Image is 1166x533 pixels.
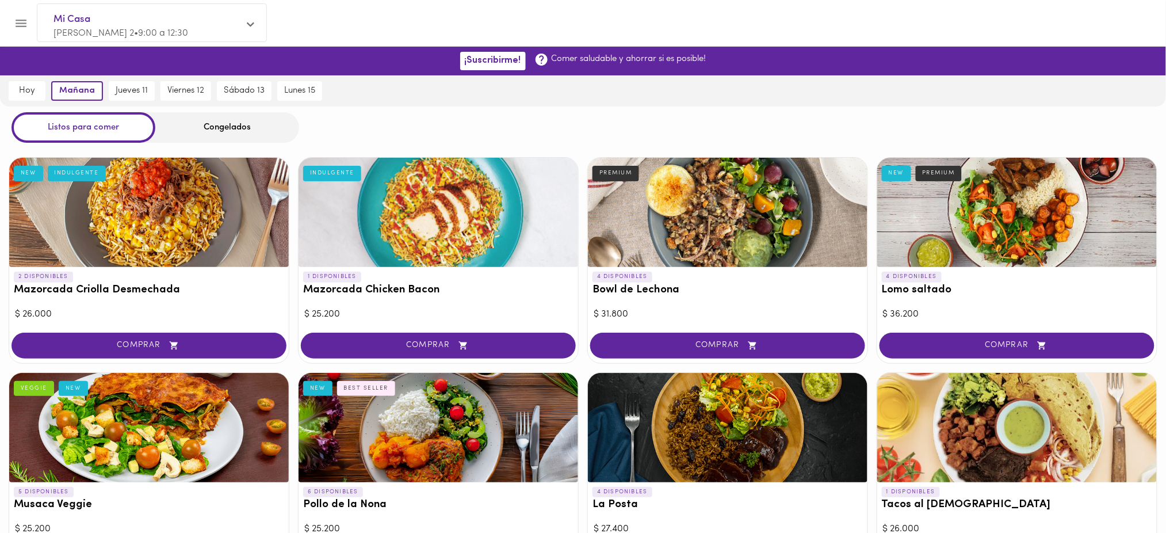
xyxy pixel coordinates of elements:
h3: Pollo de la Nona [303,499,574,511]
div: Tacos al Pastor [877,373,1157,482]
p: 6 DISPONIBLES [303,487,363,497]
button: COMPRAR [590,333,865,359]
div: Mazorcada Criolla Desmechada [9,158,289,267]
button: COMPRAR [880,333,1154,359]
button: ¡Suscribirme! [460,52,526,70]
span: ¡Suscribirme! [465,55,521,66]
h3: Musaca Veggie [14,499,284,511]
div: Congelados [155,112,299,143]
button: jueves 11 [109,81,155,101]
span: COMPRAR [894,341,1140,351]
p: 1 DISPONIBLES [882,487,940,497]
div: $ 31.800 [594,308,862,321]
div: Musaca Veggie [9,373,289,482]
span: lunes 15 [284,86,315,96]
span: viernes 12 [167,86,204,96]
div: INDULGENTE [303,166,361,181]
div: $ 26.000 [15,308,283,321]
p: 4 DISPONIBLES [592,487,652,497]
p: Comer saludable y ahorrar si es posible! [552,53,706,65]
h3: Bowl de Lechona [592,284,863,296]
div: VEGGIE [14,381,54,396]
div: $ 36.200 [883,308,1151,321]
p: 1 DISPONIBLES [303,272,361,282]
p: 4 DISPONIBLES [882,272,942,282]
div: PREMIUM [592,166,639,181]
div: PREMIUM [916,166,962,181]
button: COMPRAR [301,333,576,359]
div: Bowl de Lechona [588,158,867,267]
div: INDULGENTE [48,166,106,181]
div: Mazorcada Chicken Bacon [299,158,578,267]
div: NEW [14,166,43,181]
span: sábado 13 [224,86,265,96]
div: Lomo saltado [877,158,1157,267]
iframe: Messagebird Livechat Widget [1099,466,1154,521]
span: Mi Casa [53,12,239,27]
span: [PERSON_NAME] 2 • 9:00 a 12:30 [53,29,188,38]
h3: Mazorcada Chicken Bacon [303,284,574,296]
div: $ 25.200 [304,308,572,321]
button: viernes 12 [160,81,211,101]
div: Pollo de la Nona [299,373,578,482]
h3: Lomo saltado [882,284,1152,296]
p: 2 DISPONIBLES [14,272,73,282]
button: COMPRAR [12,333,286,359]
h3: Mazorcada Criolla Desmechada [14,284,284,296]
span: jueves 11 [116,86,148,96]
div: BEST SELLER [337,381,396,396]
span: hoy [16,86,39,96]
div: La Posta [588,373,867,482]
button: hoy [9,81,45,101]
h3: La Posta [592,499,863,511]
span: COMPRAR [26,341,272,351]
h3: Tacos al [DEMOGRAPHIC_DATA] [882,499,1152,511]
span: COMPRAR [605,341,851,351]
div: NEW [882,166,911,181]
button: sábado 13 [217,81,272,101]
button: lunes 15 [277,81,322,101]
span: mañana [59,86,95,96]
div: Listos para comer [12,112,155,143]
div: NEW [303,381,332,396]
button: mañana [51,81,103,101]
p: 5 DISPONIBLES [14,487,74,497]
button: Menu [7,9,35,37]
p: 4 DISPONIBLES [592,272,652,282]
div: NEW [59,381,88,396]
span: COMPRAR [315,341,561,351]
